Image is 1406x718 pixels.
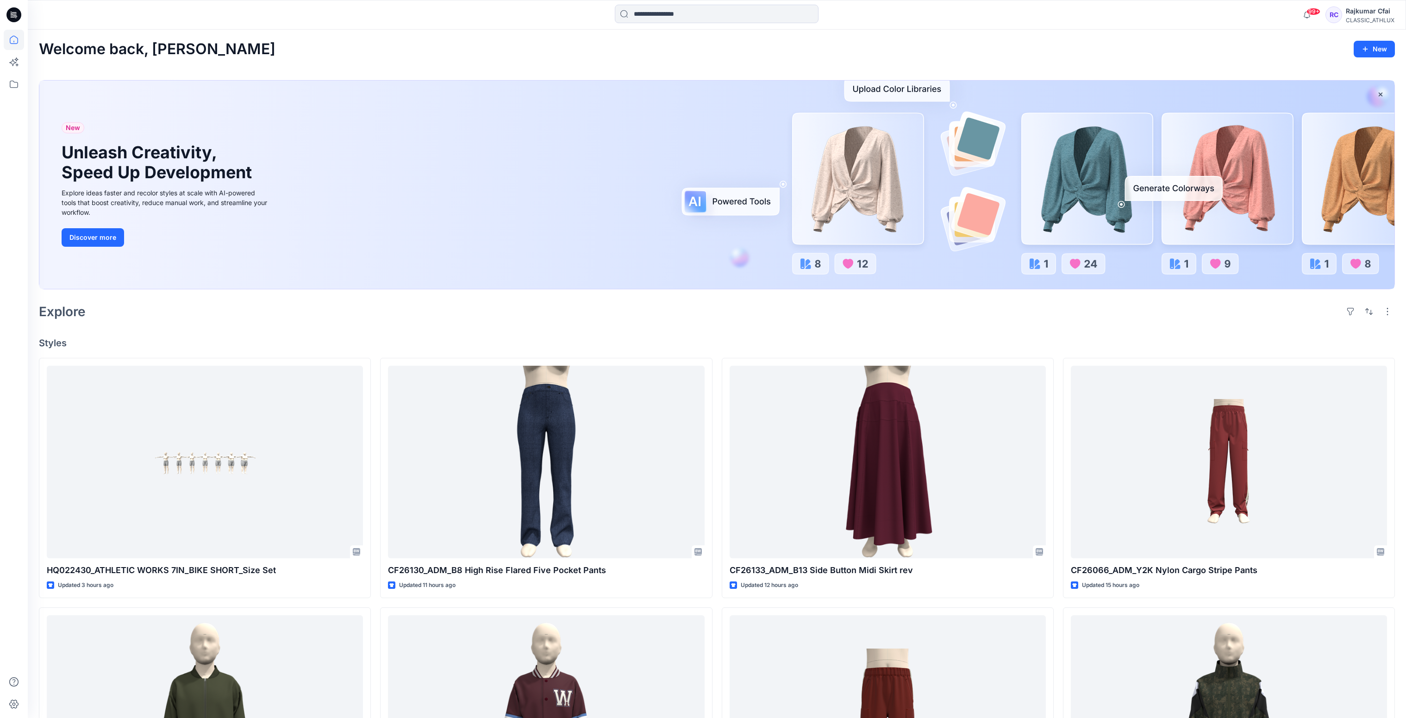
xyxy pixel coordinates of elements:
[39,41,275,58] h2: Welcome back, [PERSON_NAME]
[1325,6,1342,23] div: RC
[1354,41,1395,57] button: New
[1346,6,1394,17] div: Rajkumar Cfai
[741,581,798,590] p: Updated 12 hours ago
[62,228,124,247] button: Discover more
[47,564,363,577] p: HQ022430_ATHLETIC WORKS 7IN_BIKE SHORT_Size Set
[730,366,1046,559] a: CF26133_ADM_B13 Side Button Midi Skirt rev
[62,188,270,217] div: Explore ideas faster and recolor styles at scale with AI-powered tools that boost creativity, red...
[66,122,80,133] span: New
[62,228,270,247] a: Discover more
[39,337,1395,349] h4: Styles
[39,304,86,319] h2: Explore
[1071,564,1387,577] p: CF26066_ADM_Y2K Nylon Cargo Stripe Pants
[1082,581,1139,590] p: Updated 15 hours ago
[399,581,456,590] p: Updated 11 hours ago
[388,366,704,559] a: CF26130_ADM_B8 High Rise Flared Five Pocket Pants
[58,581,113,590] p: Updated 3 hours ago
[1306,8,1320,15] span: 99+
[47,366,363,559] a: HQ022430_ATHLETIC WORKS 7IN_BIKE SHORT_Size Set
[1071,366,1387,559] a: CF26066_ADM_Y2K Nylon Cargo Stripe Pants
[62,143,256,182] h1: Unleash Creativity, Speed Up Development
[1346,17,1394,24] div: CLASSIC_ATHLUX
[388,564,704,577] p: CF26130_ADM_B8 High Rise Flared Five Pocket Pants
[730,564,1046,577] p: CF26133_ADM_B13 Side Button Midi Skirt rev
